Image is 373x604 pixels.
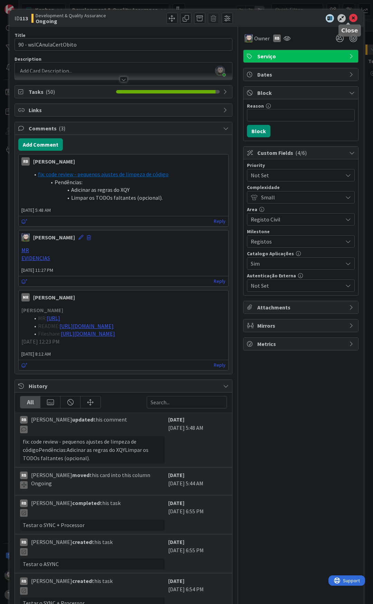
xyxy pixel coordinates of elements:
span: Description [15,56,41,62]
span: Owner [254,34,270,42]
div: Milestone [247,229,355,234]
span: [PERSON_NAME] this comment [31,415,127,433]
span: ID [15,14,28,22]
a: [URL][DOMAIN_NAME] [59,323,114,329]
div: Complexidade [247,185,355,190]
label: Title [15,32,26,38]
span: Support [15,1,31,9]
div: RB [20,538,28,546]
b: completed [72,499,100,506]
span: Links [29,106,220,114]
div: [DATE] 6:55 PM [168,538,227,570]
span: Sim [251,259,339,268]
img: LS [21,233,30,241]
div: [PERSON_NAME] [33,233,75,241]
b: updated [72,416,93,423]
a: [URL] [47,315,60,321]
span: Custom Fields [257,149,346,157]
button: Add Comment [18,138,63,151]
a: fix: code review - pequenos ajustes de limpeza de código [38,171,169,178]
div: RB [21,157,30,166]
b: created [72,577,92,584]
input: Search... [147,396,227,408]
span: README: [38,323,59,329]
div: fix: code review - pequenos ajustes de limpeza de códigoPendências:Adicinar as regras do XQYLimpa... [20,436,165,464]
div: RB [20,577,28,585]
span: [PERSON_NAME] this task [31,499,121,517]
span: MR: [38,315,47,321]
a: EVIDENCIAS [21,255,50,261]
button: Block [247,125,270,137]
li: Pendências: [30,178,226,186]
b: [DATE] [168,416,184,423]
span: Mirrors [257,321,346,330]
li: Adicinar as regras do XQY [30,186,226,194]
span: ( 50 ) [46,88,55,95]
b: Ongoing [36,18,106,24]
b: [DATE] [168,538,184,545]
b: moved [72,472,89,478]
div: [DATE] 5:44 AM [168,471,227,492]
h5: Close [341,27,358,34]
a: MR [21,247,29,254]
div: Catalogo Aplicações [247,251,355,256]
b: 113 [20,15,28,22]
div: Autenticação Externa [247,273,355,278]
span: Fileshare: [38,330,61,337]
div: [PERSON_NAME] [33,293,75,301]
a: Reply [214,361,226,369]
span: [PERSON_NAME] this task [31,577,113,595]
div: Testar o ASYNC [20,558,165,570]
span: Attachments [257,303,346,311]
a: [URL][DOMAIN_NAME] [61,330,115,337]
li: Limpar os TODOs faltantes (opcional). [30,194,226,202]
b: [DATE] [168,499,184,506]
span: [DATE] 12:23 PM [21,338,60,345]
span: Metrics [257,340,346,348]
div: RB [20,499,28,507]
span: Serviço [257,52,346,60]
span: [DATE] 5:48 AM [19,207,228,214]
span: Tasks [29,88,113,96]
strong: [PERSON_NAME] [21,307,63,314]
span: ( 3 ) [59,125,65,132]
span: [PERSON_NAME] this task [31,538,113,556]
span: Small [261,192,339,202]
input: type card name here... [15,38,232,51]
div: Priority [247,163,355,168]
div: [PERSON_NAME] [33,157,75,166]
img: 6lt3uT3iixLqDNk5qtoYI6LggGIpyp3L.jpeg [215,66,225,76]
span: [DATE] 11:27 PM [19,267,228,274]
span: Not Set [251,170,339,180]
span: Not Set [251,281,339,290]
div: RB [20,416,28,424]
div: Testar o SYNC + Processor [20,519,165,531]
label: Reason [247,103,264,109]
span: Block [257,89,346,97]
span: Development & Quality Assurance [36,13,106,18]
a: Reply [214,277,226,286]
span: ( 4/6 ) [295,149,307,156]
span: History [29,382,220,390]
b: [DATE] [168,577,184,584]
div: [DATE] 5:48 AM [168,415,227,464]
span: [PERSON_NAME] this card into this column Ongoing [31,471,165,489]
div: RB [273,34,281,42]
b: created [72,538,92,545]
img: LS [245,34,253,42]
span: [DATE] 8:12 AM [19,350,228,358]
span: Registos [251,237,339,246]
b: [DATE] [168,472,184,478]
div: All [20,396,40,408]
div: MR [21,293,30,301]
div: [DATE] 6:55 PM [168,499,227,531]
span: Comments [29,124,220,132]
span: Dates [257,70,346,79]
span: Registo Civil [251,215,339,224]
div: RB [20,472,28,479]
a: Reply [214,217,226,226]
div: Area [247,207,355,212]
